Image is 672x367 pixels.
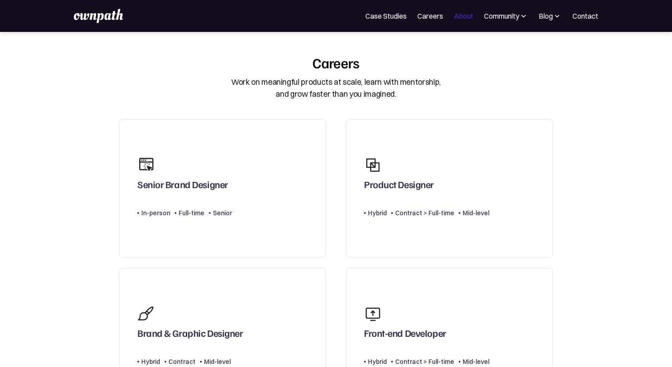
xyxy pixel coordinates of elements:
[463,356,489,367] div: Mid-level
[539,11,562,21] div: Blog
[141,208,170,218] div: In-person
[204,356,231,367] div: Mid-level
[395,208,454,218] div: Contract > Full-time
[365,11,407,21] a: Case Studies
[417,11,443,21] a: Careers
[539,11,553,21] div: Blog
[168,356,196,367] div: Contract
[312,54,360,71] div: Careers
[137,327,243,343] div: Brand & Graphic Designer
[484,11,528,21] div: Community
[364,178,434,194] div: Product Designer
[141,356,160,367] div: Hybrid
[395,356,454,367] div: Contract > Full-time
[119,119,326,257] a: Senior Brand DesignerIn-personFull-timeSenior
[179,208,204,218] div: Full-time
[572,11,598,21] a: Contact
[368,208,387,218] div: Hybrid
[484,11,519,21] div: Community
[463,208,489,218] div: Mid-level
[368,356,387,367] div: Hybrid
[346,119,553,257] a: Product DesignerHybridContract > Full-timeMid-level
[364,327,446,343] div: Front-end Developer
[454,11,473,21] a: About
[213,208,232,218] div: Senior
[231,76,441,100] div: Work on meaningful products at scale, learn with mentorship, and grow faster than you imagined.
[137,178,228,194] div: Senior Brand Designer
